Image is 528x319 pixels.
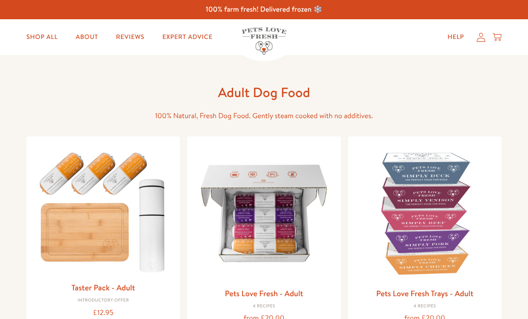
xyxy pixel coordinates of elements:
[155,111,373,121] span: 100% Natural, Fresh Dog Food. Gently steam cooked with no additives.
[194,144,333,283] img: Pets Love Fresh - Adult
[34,298,173,303] div: Introductory Offer
[68,28,105,46] a: About
[121,84,407,101] h1: Adult Dog Food
[242,27,286,55] img: Pets Love Fresh
[355,144,494,283] img: Pets Love Fresh Trays - Adult
[72,282,135,293] a: Taster Pack - Adult
[19,28,65,46] a: Shop All
[155,28,220,46] a: Expert Advice
[440,28,471,46] a: Help
[194,304,333,309] div: 4 Recipes
[376,288,473,299] a: Pets Love Fresh Trays - Adult
[109,28,151,46] a: Reviews
[34,307,173,319] div: £12.95
[225,288,303,299] a: Pets Love Fresh - Adult
[355,304,494,309] div: 4 Recipes
[483,277,519,310] iframe: Gorgias live chat messenger
[34,144,173,277] img: Taster Pack - Adult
